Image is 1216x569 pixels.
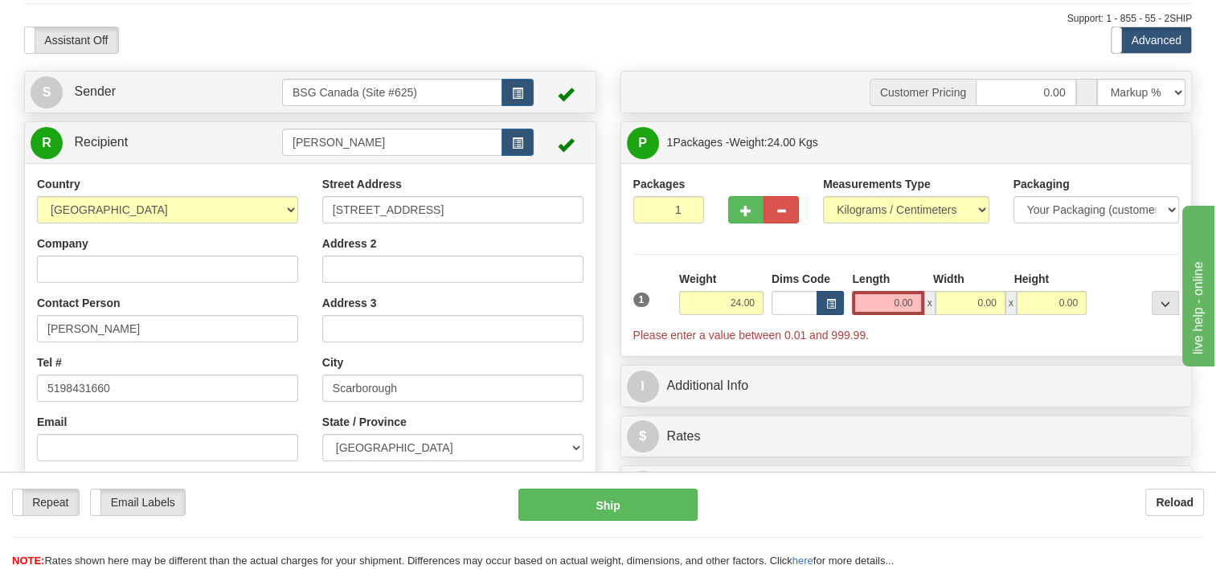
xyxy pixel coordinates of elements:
[322,196,583,223] input: Enter a location
[1013,176,1070,192] label: Packaging
[37,414,67,430] label: Email
[37,235,88,252] label: Company
[12,10,149,29] div: live help - online
[322,354,343,370] label: City
[282,129,502,156] input: Recipient Id
[627,471,659,503] span: O
[1179,203,1214,366] iframe: chat widget
[768,136,796,149] span: 24.00
[13,489,79,515] label: Repeat
[74,84,116,98] span: Sender
[1145,489,1204,516] button: Reload
[633,293,650,307] span: 1
[322,176,402,192] label: Street Address
[12,555,44,567] span: NOTE:
[31,127,63,159] span: R
[282,79,502,106] input: Sender Id
[627,370,659,403] span: I
[322,414,407,430] label: State / Province
[37,176,80,192] label: Country
[627,370,1186,403] a: IAdditional Info
[322,295,377,311] label: Address 3
[627,127,659,159] span: P
[667,126,818,158] span: Packages -
[24,12,1192,26] div: Support: 1 - 855 - 55 - 2SHIP
[627,126,1186,159] a: P 1Packages -Weight:24.00 Kgs
[1156,496,1193,509] b: Reload
[799,136,818,149] span: Kgs
[667,136,674,149] span: 1
[322,235,377,252] label: Address 2
[74,135,128,149] span: Recipient
[1005,291,1017,315] span: x
[31,126,254,159] a: R Recipient
[924,291,936,315] span: x
[633,329,869,342] span: Please enter a value between 0.01 and 999.99.
[933,271,964,287] label: Width
[627,420,1186,453] a: $Rates
[91,489,185,515] label: Email Labels
[37,295,120,311] label: Contact Person
[679,271,716,287] label: Weight
[792,555,813,567] a: here
[633,176,686,192] label: Packages
[518,489,697,521] button: Ship
[627,420,659,452] span: $
[870,79,976,106] span: Customer Pricing
[1014,271,1050,287] label: Height
[1112,27,1191,53] label: Advanced
[25,27,118,53] label: Assistant Off
[772,271,830,287] label: Dims Code
[852,271,890,287] label: Length
[31,76,63,108] span: S
[37,354,62,370] label: Tel #
[627,470,1186,503] a: OShipment Options
[729,136,817,149] span: Weight:
[823,176,931,192] label: Measurements Type
[1152,291,1179,315] div: ...
[31,76,282,108] a: S Sender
